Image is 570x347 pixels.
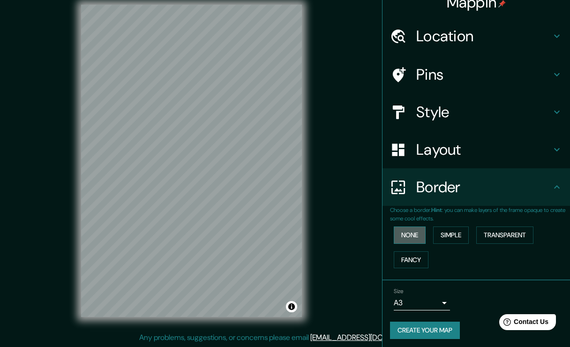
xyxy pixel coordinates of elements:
p: Any problems, suggestions, or concerns please email . [139,332,427,343]
h4: Border [416,178,551,196]
div: Pins [382,56,570,93]
div: A3 [394,295,450,310]
h4: Style [416,103,551,121]
label: Size [394,287,404,295]
p: Choose a border. : you can make layers of the frame opaque to create some cool effects. [390,206,570,223]
canvas: Map [81,5,302,317]
button: Create your map [390,322,460,339]
div: Border [382,168,570,206]
button: Simple [433,226,469,244]
button: None [394,226,426,244]
h4: Layout [416,140,551,159]
a: [EMAIL_ADDRESS][DOMAIN_NAME] [310,332,426,342]
h4: Location [416,27,551,45]
div: Style [382,93,570,131]
div: Layout [382,131,570,168]
iframe: Help widget launcher [487,310,560,337]
b: Hint [431,206,442,214]
div: Location [382,17,570,55]
button: Toggle attribution [286,301,297,312]
h4: Pins [416,65,551,84]
button: Fancy [394,251,428,269]
button: Transparent [476,226,533,244]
